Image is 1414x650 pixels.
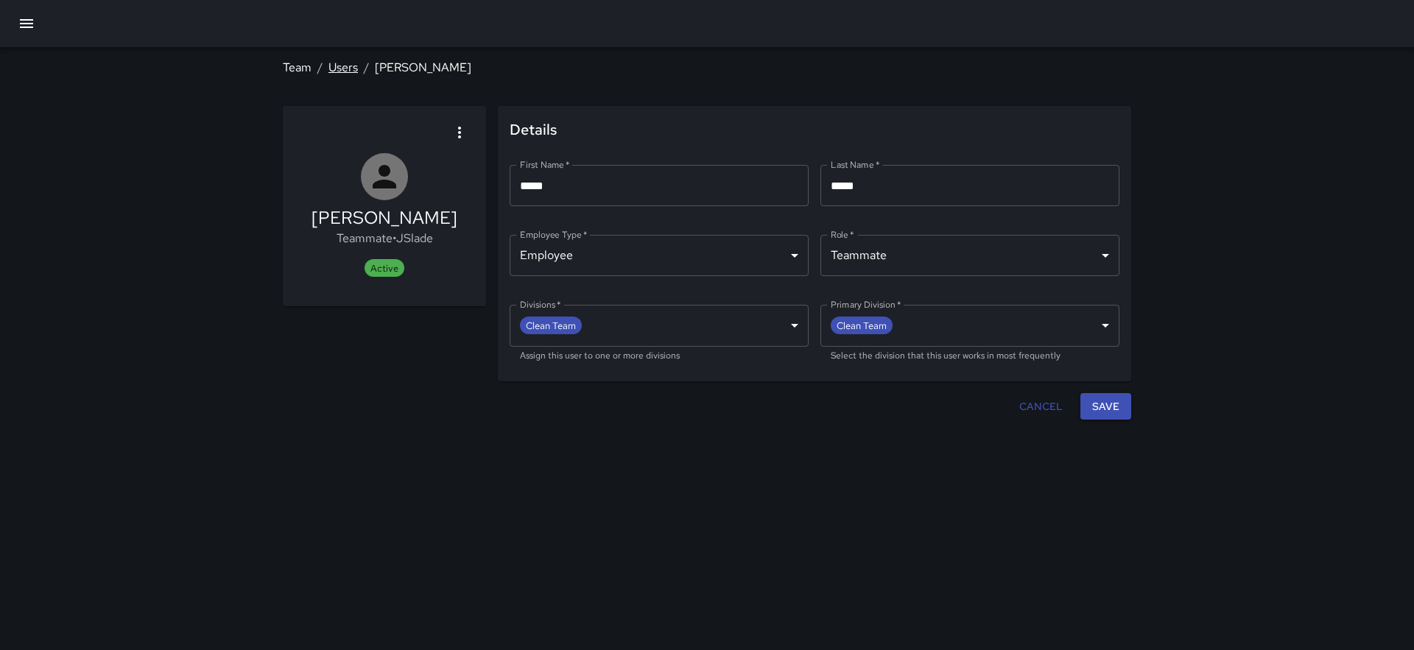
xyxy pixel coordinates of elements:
[328,60,358,75] a: Users
[520,349,798,364] p: Assign this user to one or more divisions
[520,298,561,311] label: Divisions
[831,228,854,241] label: Role
[520,228,587,241] label: Employee Type
[831,298,901,311] label: Primary Division
[1013,393,1069,420] button: Cancel
[831,349,1109,364] p: Select the division that this user works in most frequently
[283,60,312,75] a: Team
[831,317,893,334] span: Clean Team
[520,317,582,334] span: Clean Team
[820,235,1119,276] div: Teammate
[510,235,809,276] div: Employee
[1080,393,1131,420] button: Save
[520,158,570,171] label: First Name
[831,158,879,171] label: Last Name
[364,59,369,77] li: /
[365,262,404,275] span: Active
[375,60,471,75] a: [PERSON_NAME]
[317,59,323,77] li: /
[312,230,457,247] p: Teammate • JSlade
[312,206,457,230] h5: [PERSON_NAME]
[510,118,1119,141] span: Details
